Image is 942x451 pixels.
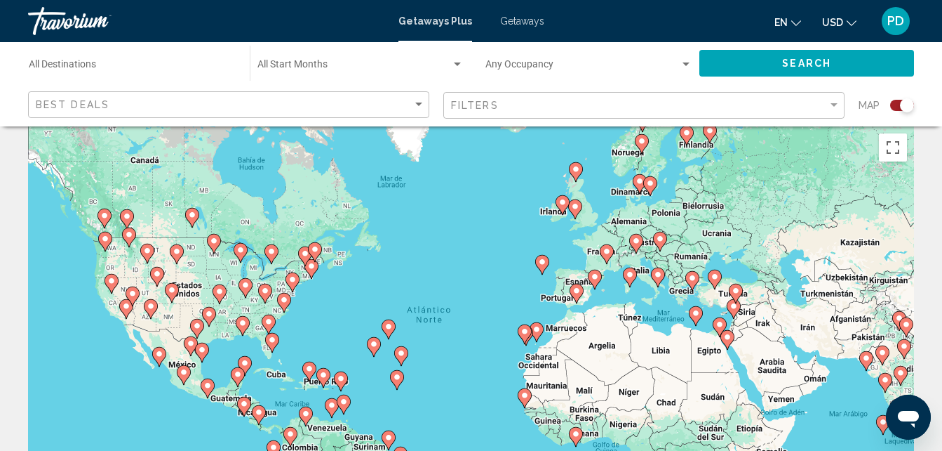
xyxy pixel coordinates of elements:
span: USD [822,17,843,28]
span: Map [859,96,880,115]
button: Search [699,50,914,76]
button: Change currency [822,12,856,32]
button: Change language [774,12,801,32]
button: Cambiar a la vista en pantalla completa [879,133,907,162]
a: Travorium [28,7,384,35]
a: Getaways [500,15,544,27]
span: PD [887,14,904,28]
a: Getaways Plus [398,15,472,27]
span: Best Deals [36,99,109,110]
span: en [774,17,788,28]
button: User Menu [877,6,914,36]
span: Search [782,58,831,70]
iframe: Botón para iniciar la ventana de mensajería [886,395,931,440]
mat-select: Sort by [36,99,425,111]
span: Filters [451,100,499,111]
button: Filter [443,91,845,120]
